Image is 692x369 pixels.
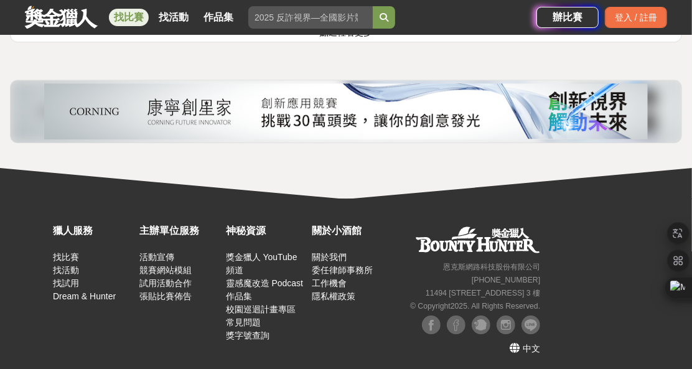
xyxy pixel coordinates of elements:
[472,276,540,284] small: [PHONE_NUMBER]
[44,83,648,139] img: 26832ba5-e3c6-4c80-9a06-d1bc5d39966c.png
[605,7,667,28] div: 登入 / 註冊
[447,315,465,334] img: Facebook
[226,330,269,340] a: 獎字號查詢
[422,315,441,334] img: Facebook
[139,278,192,288] a: 試用活動合作
[472,315,490,334] img: Plurk
[53,252,79,262] a: 找比賽
[426,289,540,297] small: 11494 [STREET_ADDRESS] 3 樓
[521,315,540,334] img: LINE
[226,317,261,327] a: 常見問題
[536,7,599,28] a: 辦比賽
[226,291,252,301] a: 作品集
[109,9,149,26] a: 找比賽
[312,291,355,301] a: 隱私權政策
[139,252,174,262] a: 活動宣傳
[248,6,373,29] input: 2025 反詐視界—全國影片競賽
[312,223,392,238] div: 關於小酒館
[312,278,347,288] a: 工作機會
[312,265,373,275] a: 委任律師事務所
[53,223,133,238] div: 獵人服務
[443,263,540,271] small: 恩克斯網路科技股份有限公司
[154,9,194,26] a: 找活動
[53,291,116,301] a: Dream & Hunter
[523,343,540,353] span: 中文
[226,252,297,275] a: 獎金獵人 YouTube 頻道
[53,265,79,275] a: 找活動
[226,304,296,314] a: 校園巡迴計畫專區
[139,265,192,275] a: 競賽網站模組
[226,278,303,288] a: 靈感魔改造 Podcast
[199,9,238,26] a: 作品集
[497,315,515,334] img: Instagram
[226,223,306,238] div: 神秘資源
[53,278,79,288] a: 找試用
[312,252,347,262] a: 關於我們
[139,223,220,238] div: 主辦單位服務
[410,302,540,311] small: © Copyright 2025 . All Rights Reserved.
[139,291,192,301] a: 張貼比賽佈告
